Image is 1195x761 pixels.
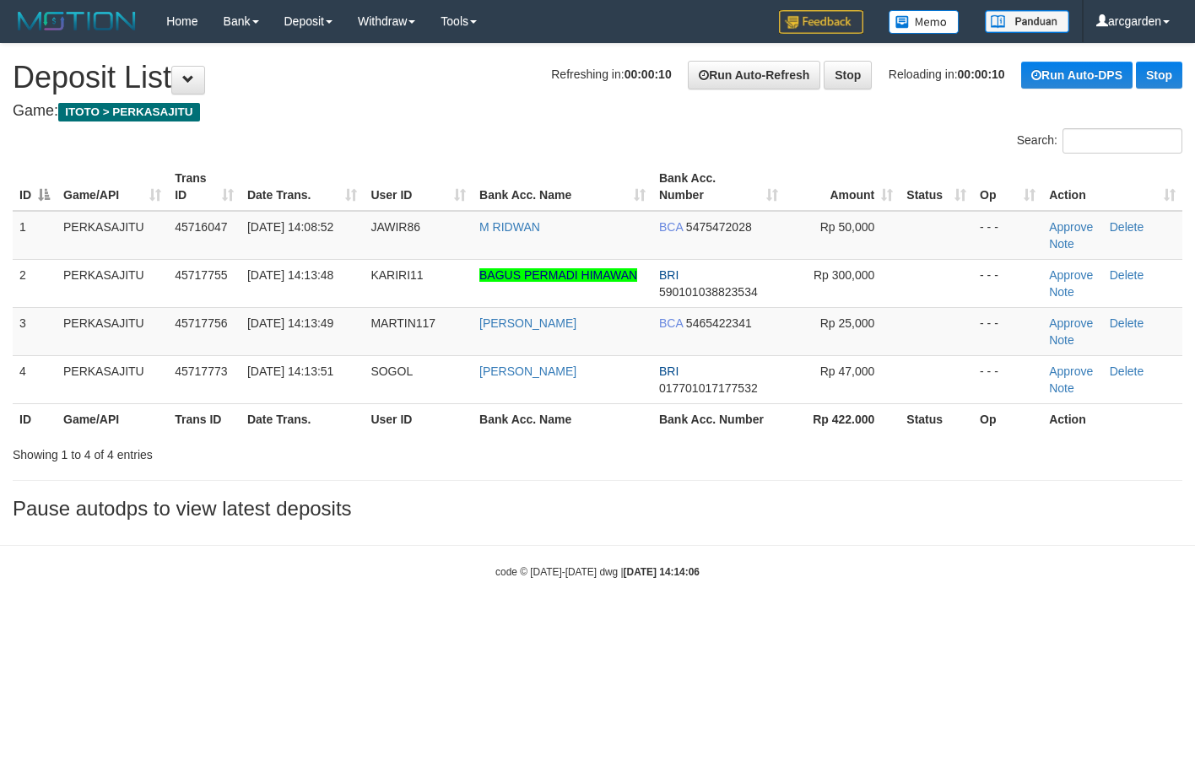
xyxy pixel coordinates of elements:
span: KARIRI11 [370,268,423,282]
td: 4 [13,355,57,403]
img: Feedback.jpg [779,10,863,34]
a: [PERSON_NAME] [479,316,576,330]
a: Note [1049,333,1074,347]
a: Note [1049,285,1074,299]
span: Rp 25,000 [820,316,875,330]
img: panduan.png [985,10,1069,33]
a: Approve [1049,364,1093,378]
th: Op: activate to sort column ascending [973,163,1042,211]
td: - - - [973,355,1042,403]
a: Approve [1049,316,1093,330]
span: Copy 5465422341 to clipboard [686,316,752,330]
a: Delete [1110,220,1144,234]
span: BRI [659,364,679,378]
a: Run Auto-DPS [1021,62,1133,89]
strong: [DATE] 14:14:06 [624,566,700,578]
th: Status: activate to sort column ascending [900,163,973,211]
a: Note [1049,237,1074,251]
a: Approve [1049,268,1093,282]
span: 45716047 [175,220,227,234]
a: Run Auto-Refresh [688,61,820,89]
td: 1 [13,211,57,260]
th: Bank Acc. Name: activate to sort column ascending [473,163,652,211]
span: MARTIN117 [370,316,435,330]
th: Bank Acc. Number [652,403,785,434]
span: [DATE] 14:13:48 [247,268,333,282]
div: Showing 1 to 4 of 4 entries [13,440,485,463]
td: - - - [973,259,1042,307]
span: Refreshing in: [551,67,671,81]
a: Stop [824,61,872,89]
span: 45717755 [175,268,227,282]
a: Delete [1110,364,1144,378]
td: - - - [973,211,1042,260]
th: Bank Acc. Name [473,403,652,434]
th: Amount: activate to sort column ascending [785,163,900,211]
span: Rp 50,000 [820,220,875,234]
th: User ID: activate to sort column ascending [364,163,473,211]
th: Date Trans.: activate to sort column ascending [241,163,364,211]
span: [DATE] 14:08:52 [247,220,333,234]
th: Rp 422.000 [785,403,900,434]
th: Date Trans. [241,403,364,434]
img: Button%20Memo.svg [889,10,960,34]
a: [PERSON_NAME] [479,364,576,378]
span: Copy 590101038823534 to clipboard [659,285,758,299]
label: Search: [1017,128,1182,154]
a: Delete [1110,316,1144,330]
span: JAWIR86 [370,220,420,234]
span: [DATE] 14:13:49 [247,316,333,330]
span: Reloading in: [889,67,1005,81]
td: PERKASAJITU [57,355,168,403]
span: BCA [659,220,683,234]
span: 45717756 [175,316,227,330]
td: PERKASAJITU [57,211,168,260]
th: User ID [364,403,473,434]
th: Trans ID: activate to sort column ascending [168,163,241,211]
th: Action [1042,403,1182,434]
span: BCA [659,316,683,330]
span: [DATE] 14:13:51 [247,364,333,378]
th: Game/API: activate to sort column ascending [57,163,168,211]
th: Action: activate to sort column ascending [1042,163,1182,211]
th: Status [900,403,973,434]
a: BAGUS PERMADI HIMAWAN [479,268,637,282]
td: PERKASAJITU [57,307,168,355]
span: Copy 5475472028 to clipboard [686,220,752,234]
strong: 00:00:10 [958,67,1005,81]
a: M RIDWAN [479,220,540,234]
span: Rp 300,000 [814,268,874,282]
th: ID: activate to sort column descending [13,163,57,211]
h3: Pause autodps to view latest deposits [13,498,1182,520]
a: Stop [1136,62,1182,89]
th: Trans ID [168,403,241,434]
td: - - - [973,307,1042,355]
span: Rp 47,000 [820,364,875,378]
a: Approve [1049,220,1093,234]
span: 45717773 [175,364,227,378]
span: ITOTO > PERKASAJITU [58,103,200,121]
td: PERKASAJITU [57,259,168,307]
img: MOTION_logo.png [13,8,141,34]
h1: Deposit List [13,61,1182,94]
small: code © [DATE]-[DATE] dwg | [495,566,700,578]
th: Bank Acc. Number: activate to sort column ascending [652,163,785,211]
th: ID [13,403,57,434]
th: Game/API [57,403,168,434]
h4: Game: [13,103,1182,120]
a: Note [1049,381,1074,395]
a: Delete [1110,268,1144,282]
span: Copy 017701017177532 to clipboard [659,381,758,395]
span: BRI [659,268,679,282]
strong: 00:00:10 [625,67,672,81]
th: Op [973,403,1042,434]
td: 3 [13,307,57,355]
input: Search: [1063,128,1182,154]
span: SOGOL [370,364,413,378]
td: 2 [13,259,57,307]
